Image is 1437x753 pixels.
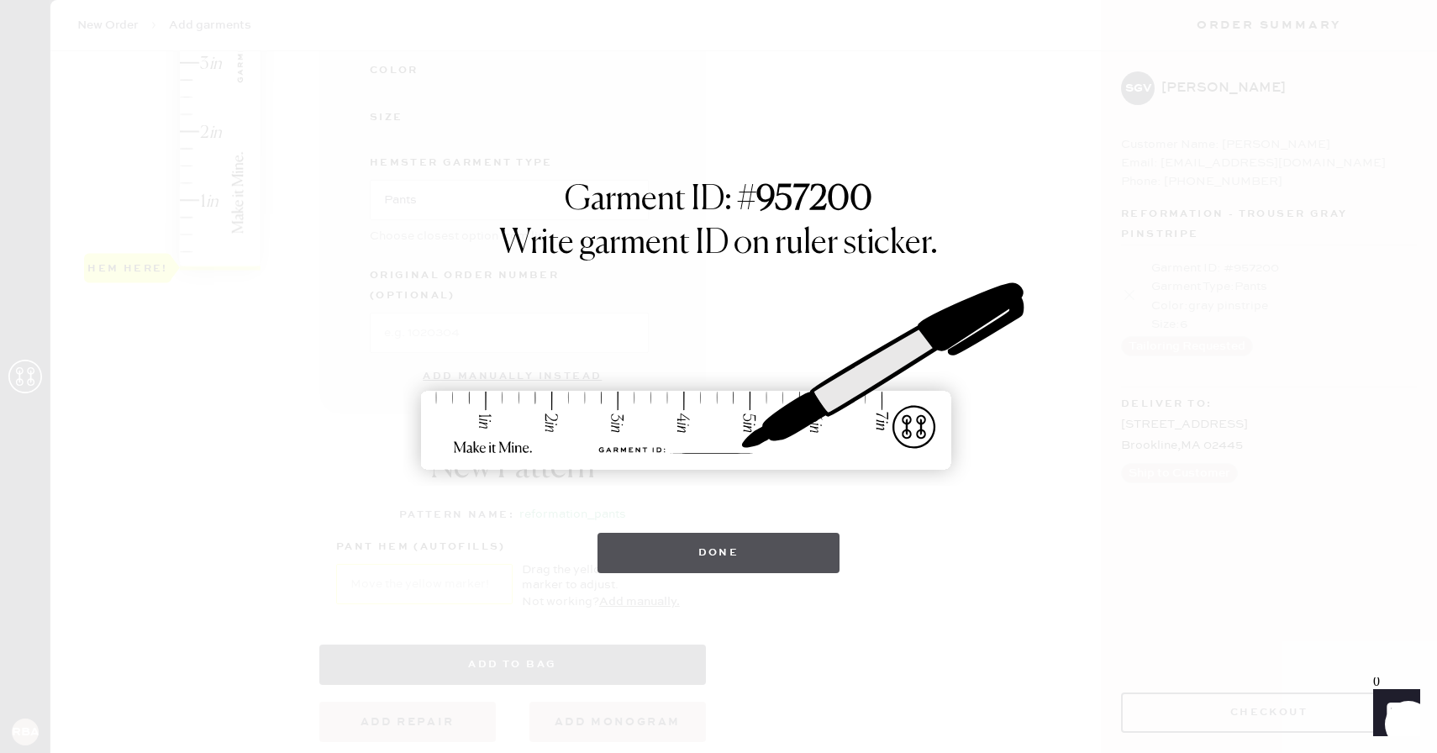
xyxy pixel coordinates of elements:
h1: Write garment ID on ruler sticker. [499,224,938,264]
strong: 957200 [756,183,872,217]
img: ruler-sticker-sharpie.svg [403,239,1034,516]
h1: Garment ID: # [565,180,872,224]
iframe: Front Chat [1357,677,1429,750]
button: Done [597,533,840,573]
